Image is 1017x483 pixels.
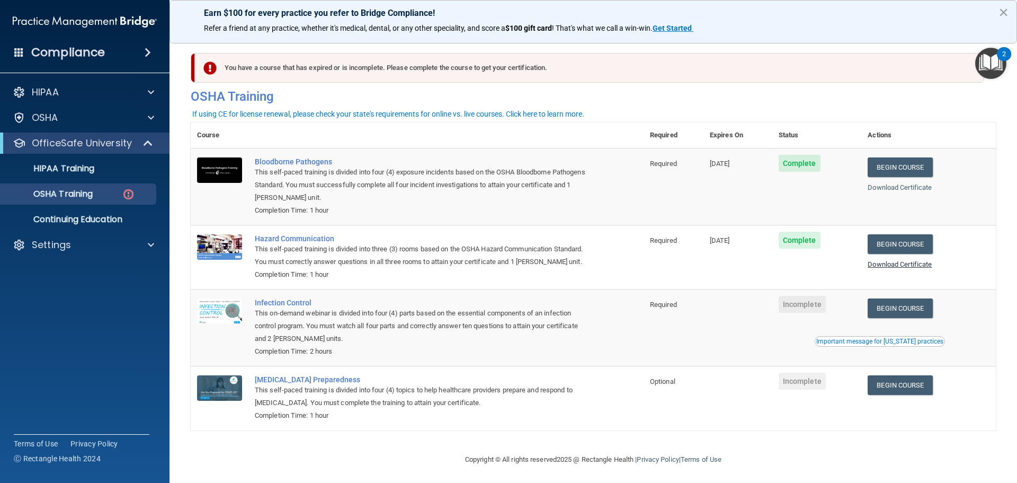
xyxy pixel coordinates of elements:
[400,443,787,477] div: Copyright © All rights reserved 2025 @ Rectangle Health | |
[815,336,945,347] button: Read this if you are a dental practitioner in the state of CA
[7,189,93,199] p: OSHA Training
[31,45,105,60] h4: Compliance
[650,160,677,168] span: Required
[255,166,591,204] div: This self-paced training is divided into four (4) exposure incidents based on the OSHA Bloodborne...
[868,183,932,191] a: Download Certificate
[32,239,71,251] p: Settings
[505,24,552,32] strong: $100 gift card
[14,453,101,464] span: Ⓒ Rectangle Health 2024
[14,438,58,449] a: Terms of Use
[13,137,154,150] a: OfficeSafe University
[204,8,983,18] p: Earn $100 for every practice you refer to Bridge Compliance!
[7,214,151,225] p: Continuing Education
[204,24,505,32] span: Refer a friend at any practice, whether it's medical, dental, or any other speciality, and score a
[816,338,943,345] div: Important message for [US_STATE] practices
[644,122,703,148] th: Required
[975,48,1006,79] button: Open Resource Center, 2 new notifications
[552,24,653,32] span: ! That's what we call a win-win.
[13,86,154,99] a: HIPAA
[255,345,591,358] div: Completion Time: 2 hours
[195,53,984,83] div: You have a course that has expired or is incomplete. Please complete the course to get your certi...
[255,307,591,345] div: This on-demand webinar is divided into four (4) parts based on the essential components of an inf...
[1002,54,1006,68] div: 2
[191,109,586,119] button: If using CE for license renewal, please check your state's requirements for online vs. live cours...
[681,455,721,463] a: Terms of Use
[868,157,932,177] a: Begin Course
[255,384,591,409] div: This self-paced training is divided into four (4) topics to help healthcare providers prepare and...
[779,155,820,172] span: Complete
[255,157,591,166] a: Bloodborne Pathogens
[703,122,772,148] th: Expires On
[650,301,677,309] span: Required
[868,234,932,254] a: Begin Course
[203,62,217,75] img: exclamation-circle-solid-danger.72ef9ffc.png
[32,137,132,150] p: OfficeSafe University
[13,11,157,32] img: PMB logo
[868,375,932,395] a: Begin Course
[191,89,996,104] h4: OSHA Training
[192,110,584,118] div: If using CE for license renewal, please check your state's requirements for online vs. live cours...
[868,260,932,268] a: Download Certificate
[255,298,591,307] a: Infection Control
[255,268,591,281] div: Completion Time: 1 hour
[255,409,591,422] div: Completion Time: 1 hour
[653,24,693,32] a: Get Started
[255,375,591,384] a: [MEDICAL_DATA] Preparedness
[868,298,932,318] a: Begin Course
[13,239,154,251] a: Settings
[779,232,820,249] span: Complete
[710,236,730,244] span: [DATE]
[122,188,135,201] img: danger-circle.6113f641.png
[255,243,591,268] div: This self-paced training is divided into three (3) rooms based on the OSHA Hazard Communication S...
[255,234,591,243] a: Hazard Communication
[653,24,692,32] strong: Get Started
[255,204,591,217] div: Completion Time: 1 hour
[710,160,730,168] span: [DATE]
[779,373,826,390] span: Incomplete
[650,236,677,244] span: Required
[637,455,679,463] a: Privacy Policy
[779,296,826,313] span: Incomplete
[650,377,675,385] span: Optional
[998,4,1009,21] button: Close
[861,122,996,148] th: Actions
[7,163,94,174] p: HIPAA Training
[772,122,862,148] th: Status
[13,111,154,124] a: OSHA
[191,122,248,148] th: Course
[32,111,58,124] p: OSHA
[70,438,118,449] a: Privacy Policy
[32,86,59,99] p: HIPAA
